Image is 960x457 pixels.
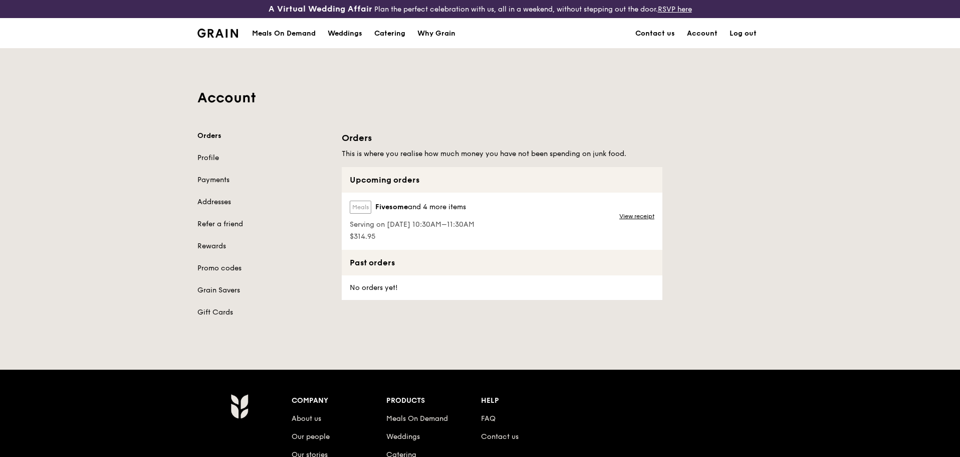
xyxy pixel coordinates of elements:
a: Promo codes [197,263,330,273]
a: Weddings [322,19,368,49]
div: Company [292,394,386,408]
a: Addresses [197,197,330,207]
h3: A Virtual Wedding Affair [269,4,372,14]
a: Why Grain [411,19,461,49]
a: Our people [292,432,330,441]
div: Help [481,394,576,408]
div: Plan the perfect celebration with us, all in a weekend, without stepping out the door. [191,4,769,14]
a: Account [681,19,724,49]
a: Contact us [481,432,519,441]
span: and 4 more items [408,203,466,211]
h1: Orders [342,131,662,145]
div: Catering [374,19,405,49]
h5: This is where you realise how much money you have not been spending on junk food. [342,149,662,159]
h1: Account [197,89,763,107]
span: $314.95 [350,232,474,242]
img: Grain [197,29,238,38]
a: GrainGrain [197,18,238,48]
div: Past orders [342,250,662,275]
a: Contact us [629,19,681,49]
a: Gift Cards [197,308,330,318]
div: Weddings [328,19,362,49]
img: Grain [230,394,248,419]
a: FAQ [481,414,496,423]
a: Orders [197,131,330,141]
a: Profile [197,153,330,163]
span: Fivesome [375,202,408,212]
div: No orders yet! [342,275,404,300]
div: Products [386,394,481,408]
div: Why Grain [417,19,455,49]
div: Meals On Demand [252,19,316,49]
a: Weddings [386,432,420,441]
a: About us [292,414,321,423]
a: Log out [724,19,763,49]
a: Rewards [197,241,330,251]
span: Serving on [DATE] 10:30AM–11:30AM [350,220,474,230]
a: Payments [197,175,330,185]
a: RSVP here [658,5,692,14]
a: View receipt [619,212,654,220]
a: Meals On Demand [386,414,448,423]
a: Grain Savers [197,285,330,295]
a: Catering [368,19,411,49]
a: Refer a friend [197,219,330,229]
label: Meals [350,201,371,214]
div: Upcoming orders [342,167,662,193]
